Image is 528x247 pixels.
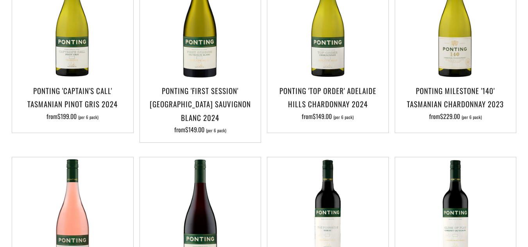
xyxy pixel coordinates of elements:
[267,84,388,123] a: Ponting 'Top Order' Adelaide Hills Chardonnay 2024 from$149.00 (per 6 pack)
[429,112,482,121] span: from
[185,125,204,134] span: $149.00
[313,112,332,121] span: $149.00
[440,112,460,121] span: $229.00
[16,84,129,110] h3: Ponting 'Captain's Call' Tasmanian Pinot Gris 2024
[399,84,512,110] h3: Ponting Milestone '140' Tasmanian Chardonnay 2023
[47,112,98,121] span: from
[140,84,261,133] a: Ponting 'First Session' [GEOGRAPHIC_DATA] Sauvignon Blanc 2024 from$149.00 (per 6 pack)
[174,125,226,134] span: from
[302,112,354,121] span: from
[271,84,385,110] h3: Ponting 'Top Order' Adelaide Hills Chardonnay 2024
[78,115,98,119] span: (per 6 pack)
[206,128,226,133] span: (per 6 pack)
[57,112,77,121] span: $199.00
[12,84,133,123] a: Ponting 'Captain's Call' Tasmanian Pinot Gris 2024 from$199.00 (per 6 pack)
[333,115,354,119] span: (per 6 pack)
[144,84,257,124] h3: Ponting 'First Session' [GEOGRAPHIC_DATA] Sauvignon Blanc 2024
[462,115,482,119] span: (per 6 pack)
[395,84,516,123] a: Ponting Milestone '140' Tasmanian Chardonnay 2023 from$229.00 (per 6 pack)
